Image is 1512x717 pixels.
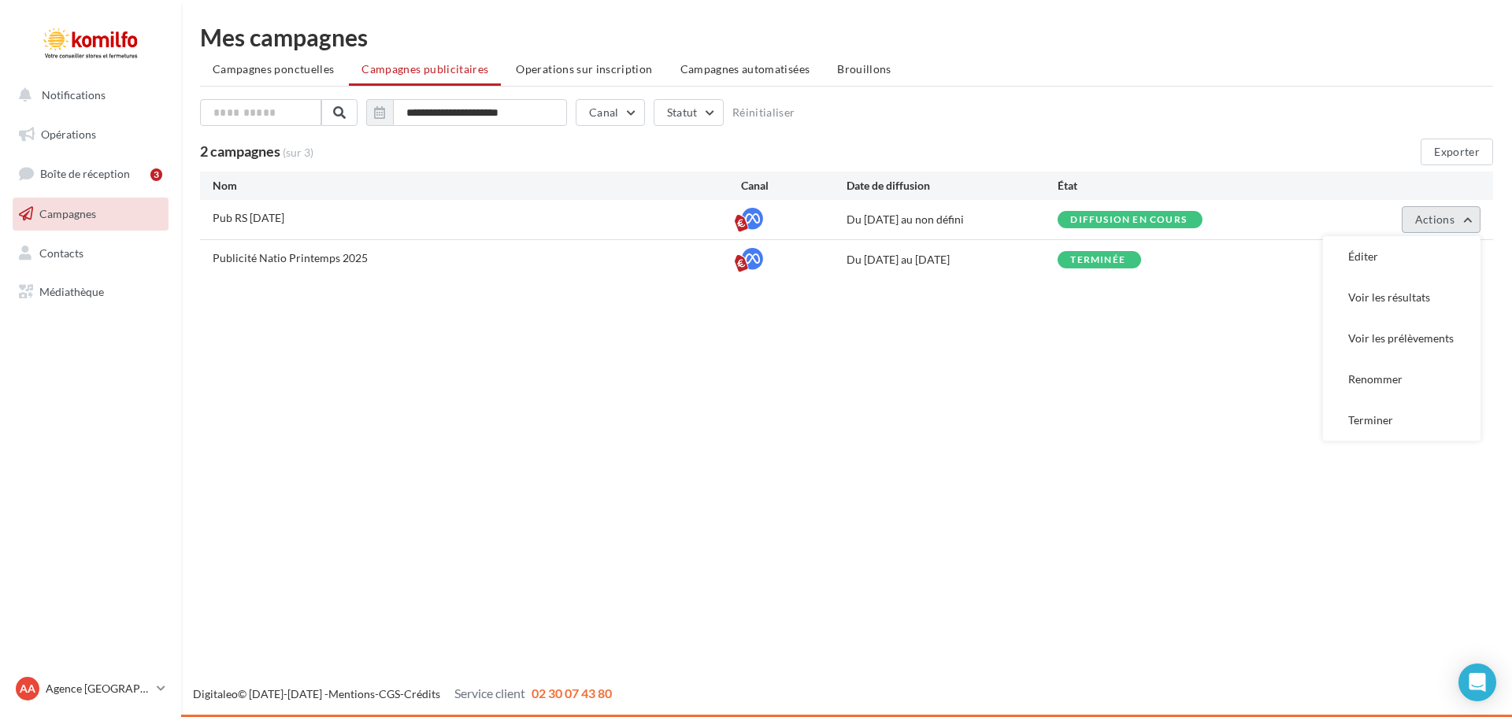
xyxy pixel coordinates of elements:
p: Agence [GEOGRAPHIC_DATA] [46,681,150,697]
div: Canal [741,178,847,194]
span: Boîte de réception [40,167,130,180]
span: Brouillons [837,62,891,76]
button: Voir les prélèvements [1323,318,1480,359]
span: Contacts [39,246,83,259]
span: 2 campagnes [200,142,280,160]
span: © [DATE]-[DATE] - - - [193,687,612,700]
span: Campagnes [39,207,96,220]
a: Digitaleo [193,687,238,700]
div: Open Intercom Messenger [1458,663,1496,701]
button: Exporter [1421,139,1493,165]
span: Actions [1415,213,1455,226]
a: Mentions [328,687,375,700]
a: Campagnes [9,198,172,231]
span: Pub RS Sept 2025 [213,211,284,224]
div: 3 [150,168,162,181]
span: AA [20,681,35,697]
span: Médiathèque [39,285,104,298]
span: (sur 3) [283,146,313,159]
a: Contacts [9,237,172,270]
button: Réinitialiser [732,106,795,119]
span: Service client [454,686,525,700]
span: 02 30 07 43 80 [532,686,612,700]
a: Boîte de réception3 [9,157,172,190]
a: Médiathèque [9,275,172,309]
span: Campagnes automatisées [680,62,810,76]
button: Statut [654,99,724,126]
a: AA Agence [GEOGRAPHIC_DATA] [13,674,169,704]
div: Diffusion en cours [1070,215,1187,225]
a: CGS [379,687,400,700]
span: Notifications [42,88,106,102]
div: Date de diffusion [847,178,1058,194]
div: Du [DATE] au [DATE] [847,252,1058,268]
a: Opérations [9,118,172,151]
div: Nom [213,178,741,194]
span: Publicité Natio Printemps 2025 [213,251,368,264]
button: Canal [576,99,645,126]
div: Du [DATE] au non défini [847,212,1058,227]
button: Voir les résultats [1323,277,1480,318]
div: terminée [1070,255,1125,265]
button: Éditer [1323,236,1480,277]
button: Renommer [1323,359,1480,400]
div: Mes campagnes [200,25,1493,49]
div: État [1058,178,1269,194]
button: Actions [1402,206,1480,233]
a: Crédits [404,687,440,700]
span: Opérations [41,128,96,141]
button: Notifications [9,79,165,112]
button: Terminer [1323,400,1480,441]
span: Campagnes ponctuelles [213,62,334,76]
span: Operations sur inscription [516,62,652,76]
